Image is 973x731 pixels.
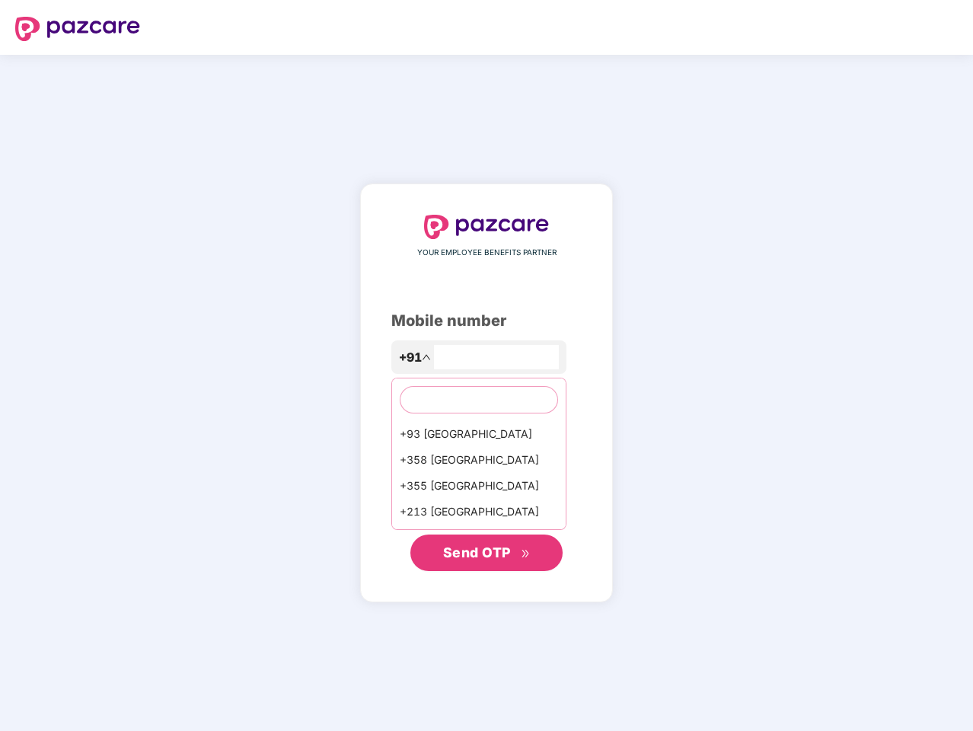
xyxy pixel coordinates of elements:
span: +91 [399,348,422,367]
span: YOUR EMPLOYEE BENEFITS PARTNER [417,247,557,259]
span: double-right [521,549,531,559]
div: +358 [GEOGRAPHIC_DATA] [392,447,566,473]
div: +213 [GEOGRAPHIC_DATA] [392,499,566,525]
span: Send OTP [443,544,511,560]
img: logo [424,215,549,239]
div: +93 [GEOGRAPHIC_DATA] [392,421,566,447]
button: Send OTPdouble-right [410,535,563,571]
img: logo [15,17,140,41]
div: +355 [GEOGRAPHIC_DATA] [392,473,566,499]
div: Mobile number [391,309,582,333]
div: +1684 AmericanSamoa [392,525,566,551]
span: up [422,353,431,362]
